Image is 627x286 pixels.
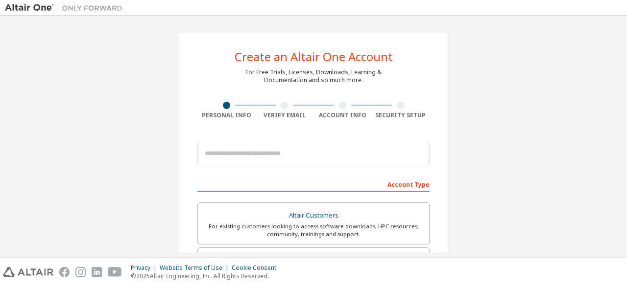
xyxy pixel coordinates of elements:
div: Account Info [313,111,372,119]
div: Create an Altair One Account [235,51,393,63]
div: Website Terms of Use [160,264,232,272]
div: Verify Email [256,111,314,119]
div: Account Type [197,176,430,192]
p: © 2025 Altair Engineering, Inc. All Rights Reserved. [131,272,282,280]
img: facebook.svg [59,267,70,277]
div: Personal Info [197,111,256,119]
div: Security Setup [372,111,430,119]
img: instagram.svg [75,267,86,277]
div: For Free Trials, Licenses, Downloads, Learning & Documentation and so much more. [245,68,382,84]
img: Altair One [5,3,127,13]
div: Altair Customers [204,209,423,222]
img: linkedin.svg [92,267,102,277]
img: altair_logo.svg [3,267,53,277]
img: youtube.svg [108,267,122,277]
div: Cookie Consent [232,264,282,272]
div: Privacy [131,264,160,272]
div: For existing customers looking to access software downloads, HPC resources, community, trainings ... [204,222,423,238]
